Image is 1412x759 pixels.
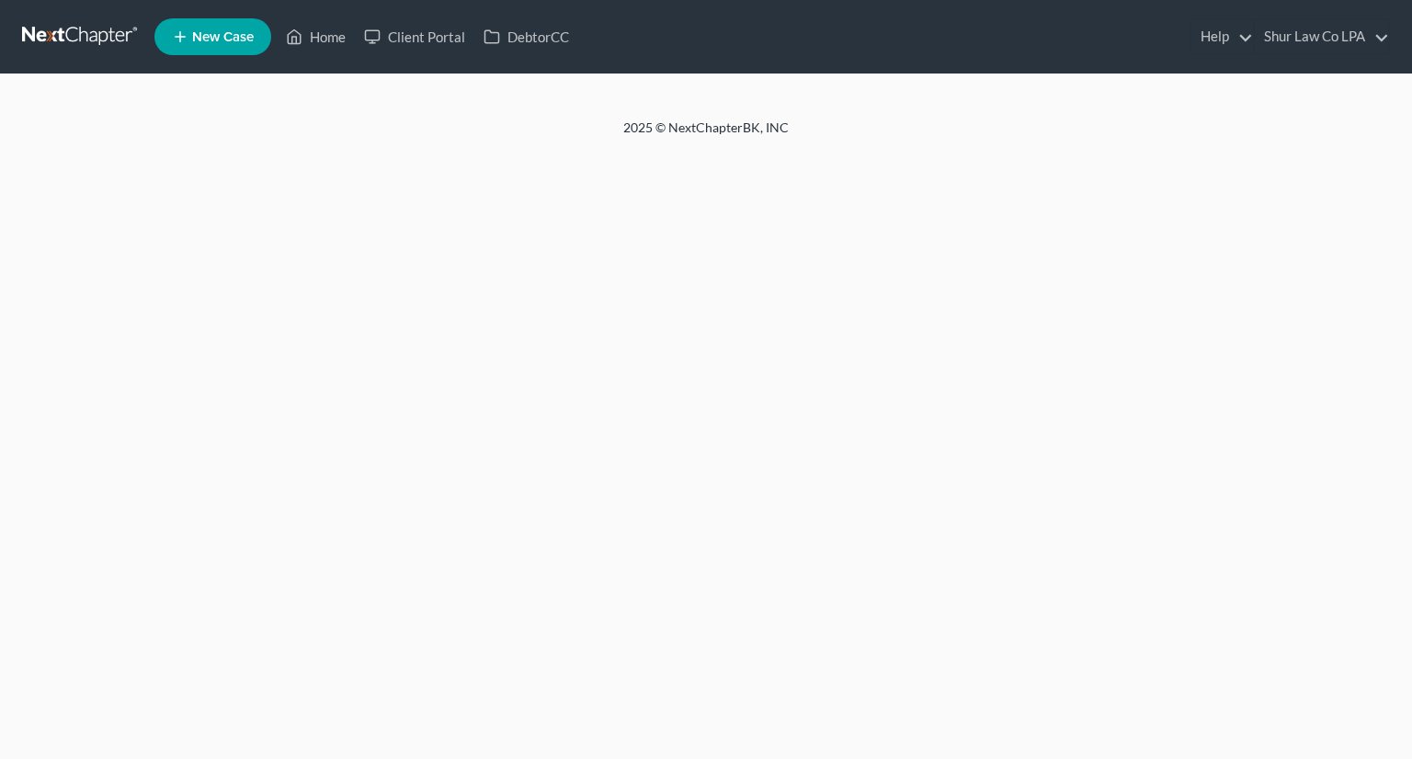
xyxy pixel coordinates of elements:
a: Client Portal [355,20,474,53]
new-legal-case-button: New Case [154,18,271,55]
a: Help [1191,20,1253,53]
a: DebtorCC [474,20,578,53]
a: Shur Law Co LPA [1255,20,1389,53]
a: Home [277,20,355,53]
div: 2025 © NextChapterBK, INC [182,119,1230,152]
